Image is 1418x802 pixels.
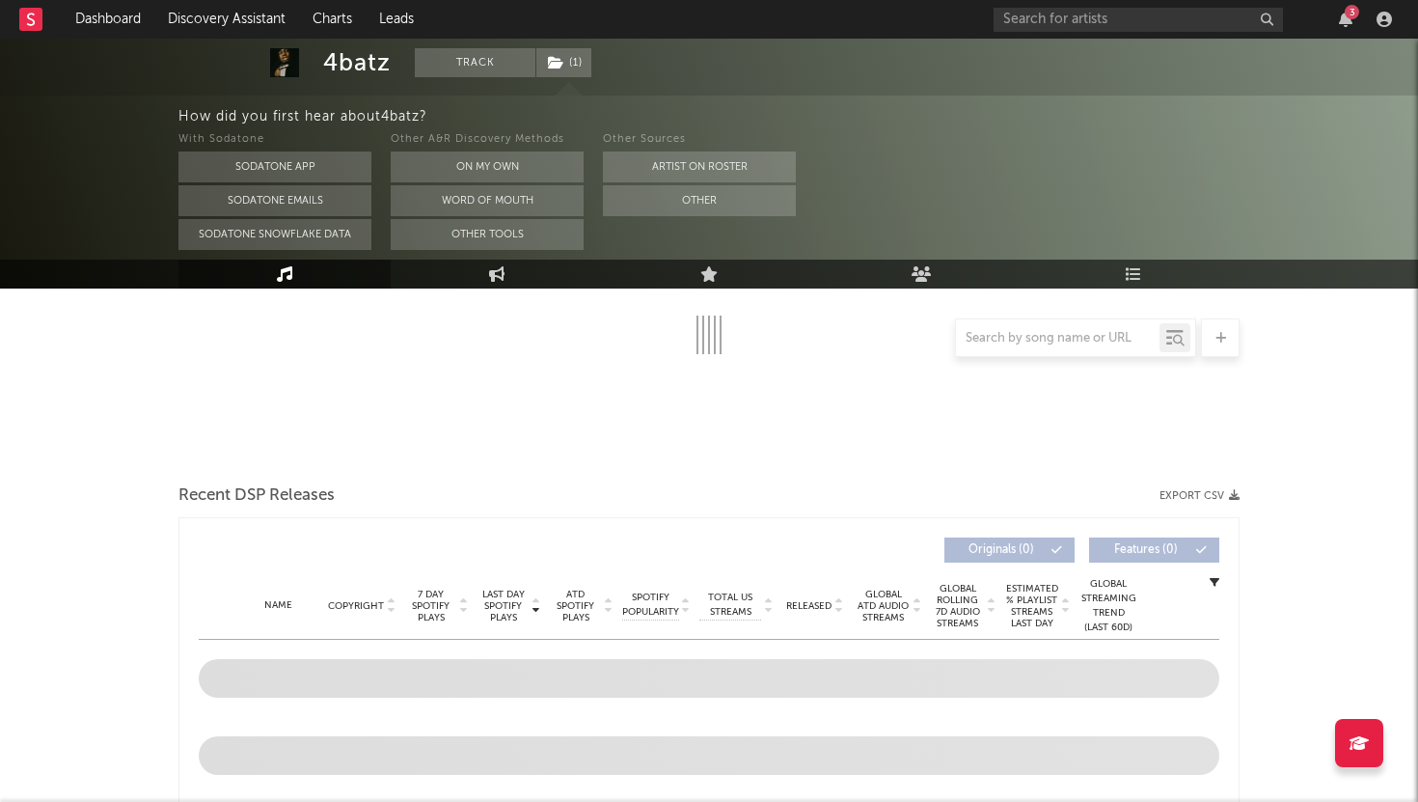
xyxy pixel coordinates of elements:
button: Other [603,185,796,216]
button: (1) [536,48,591,77]
div: With Sodatone [178,128,371,152]
span: ATD Spotify Plays [550,589,601,623]
span: Last Day Spotify Plays [477,589,529,623]
button: Features(0) [1089,538,1219,563]
button: 3 [1339,12,1352,27]
button: Export CSV [1159,490,1240,502]
button: Sodatone Snowflake Data [178,219,371,250]
span: Spotify Popularity [622,591,679,620]
button: On My Own [391,152,584,182]
span: Originals ( 0 ) [957,544,1046,556]
div: 3 [1345,5,1359,19]
button: Other Tools [391,219,584,250]
div: Global Streaming Trend (Last 60D) [1079,577,1137,635]
span: Copyright [328,600,384,612]
span: Released [786,600,832,612]
span: Total US Streams [699,591,761,620]
button: Word Of Mouth [391,185,584,216]
span: Features ( 0 ) [1102,544,1190,556]
div: How did you first hear about 4batz ? [178,105,1418,128]
span: 7 Day Spotify Plays [405,589,456,623]
button: Originals(0) [944,538,1075,563]
input: Search for artists [994,8,1283,32]
span: ( 1 ) [535,48,592,77]
button: Sodatone Emails [178,185,371,216]
div: Name [237,598,318,613]
div: 4batz [323,48,391,77]
span: Recent DSP Releases [178,484,335,508]
button: Track [415,48,535,77]
span: Estimated % Playlist Streams Last Day [1005,583,1058,629]
div: Other A&R Discovery Methods [391,128,584,152]
div: Other Sources [603,128,796,152]
button: Artist on Roster [603,152,796,182]
span: Global Rolling 7D Audio Streams [931,583,984,629]
input: Search by song name or URL [956,331,1159,346]
span: Global ATD Audio Streams [857,589,910,623]
button: Sodatone App [178,152,371,182]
